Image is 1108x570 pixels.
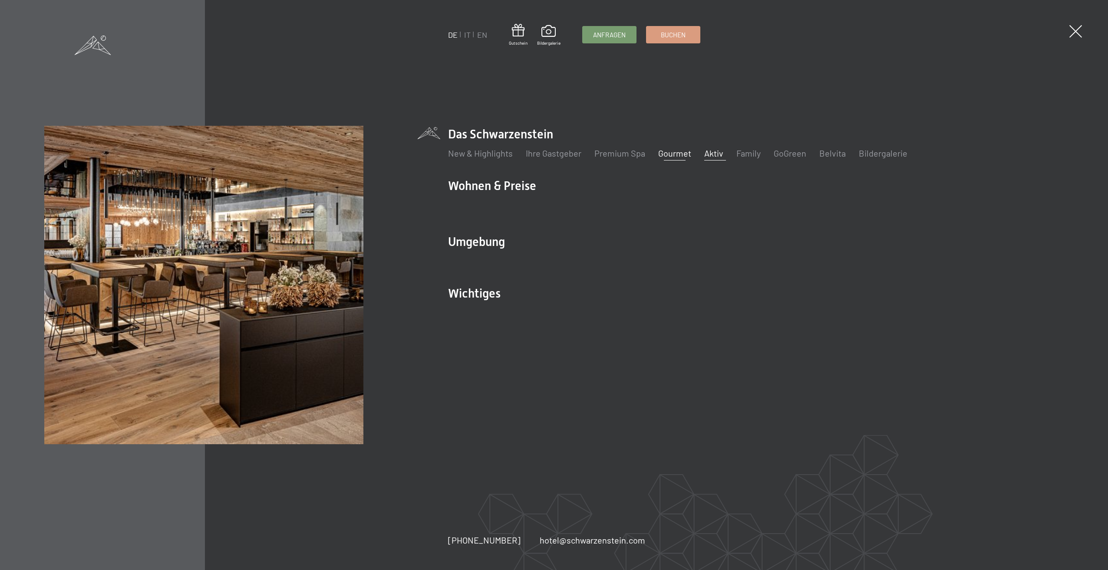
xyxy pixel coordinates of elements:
[819,148,846,158] a: Belvita
[464,30,471,39] a: IT
[509,40,528,46] span: Gutschein
[736,148,761,158] a: Family
[537,25,561,46] a: Bildergalerie
[526,148,581,158] a: Ihre Gastgeber
[540,534,645,546] a: hotel@schwarzenstein.com
[646,26,700,43] a: Buchen
[774,148,806,158] a: GoGreen
[537,40,561,46] span: Bildergalerie
[661,30,686,39] span: Buchen
[448,535,521,545] span: [PHONE_NUMBER]
[583,26,636,43] a: Anfragen
[658,148,691,158] a: Gourmet
[448,30,458,39] a: DE
[859,148,907,158] a: Bildergalerie
[594,148,645,158] a: Premium Spa
[704,148,723,158] a: Aktiv
[509,24,528,46] a: Gutschein
[448,534,521,546] a: [PHONE_NUMBER]
[448,148,513,158] a: New & Highlights
[477,30,487,39] a: EN
[593,30,626,39] span: Anfragen
[44,126,363,445] img: Hotel Schwarzenstein – unser Wochenprogramm für Aktive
